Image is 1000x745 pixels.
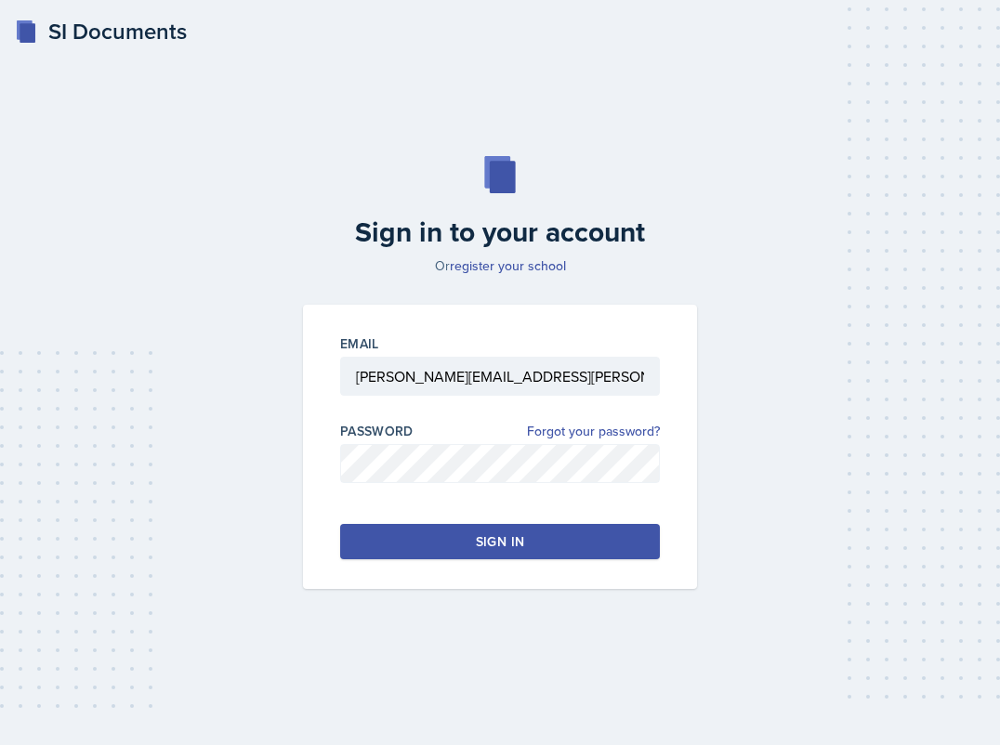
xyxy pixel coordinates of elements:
div: Sign in [476,532,524,551]
label: Password [340,422,414,440]
input: Email [340,357,660,396]
button: Sign in [340,524,660,559]
a: SI Documents [15,15,187,48]
a: Forgot your password? [527,422,660,441]
p: Or [292,256,708,275]
label: Email [340,334,379,353]
h2: Sign in to your account [292,216,708,249]
a: register your school [450,256,566,275]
